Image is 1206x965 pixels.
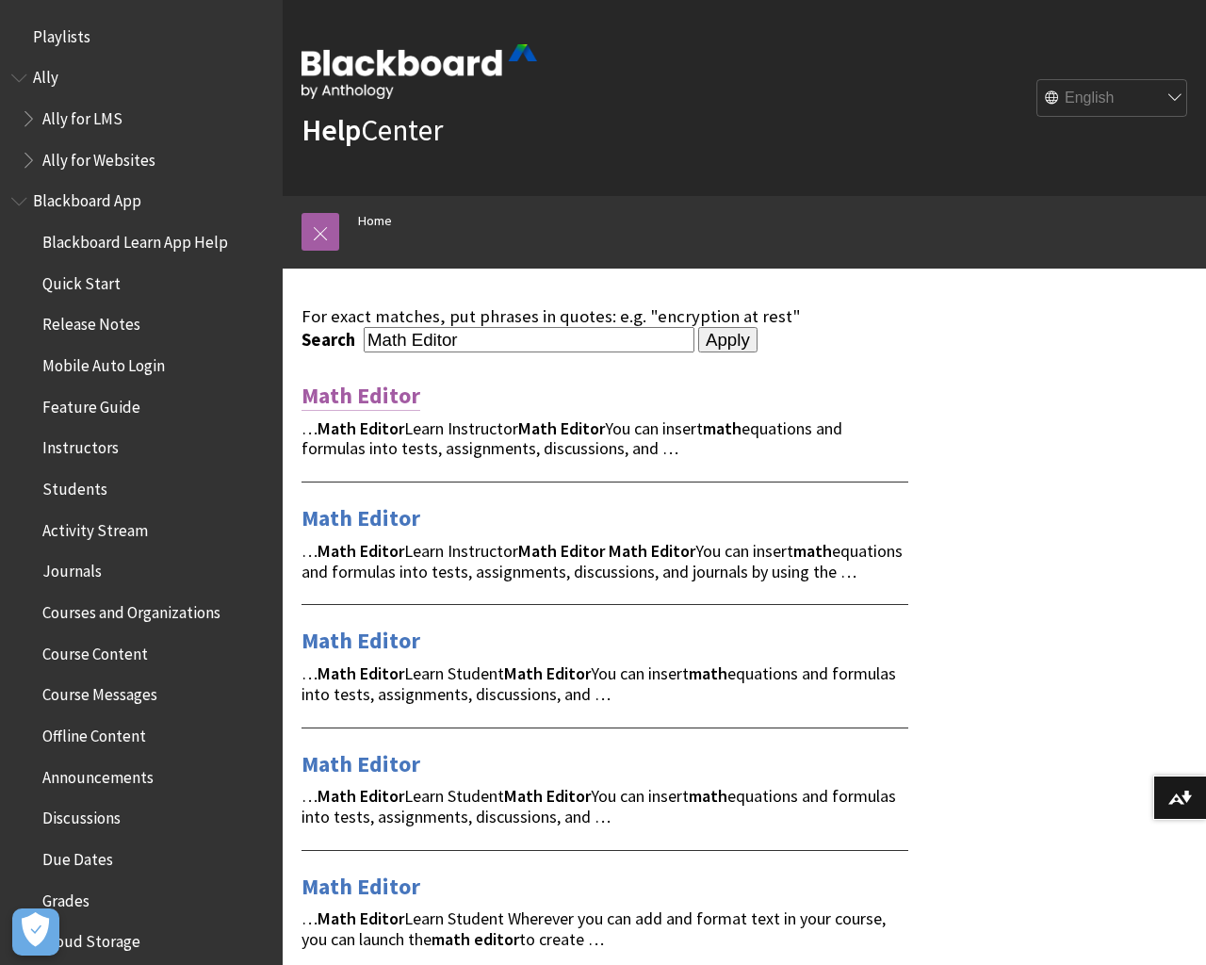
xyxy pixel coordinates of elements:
[42,515,148,540] span: Activity Stream
[11,21,271,53] nav: Book outline for Playlists
[358,209,392,233] a: Home
[42,843,113,869] span: Due Dates
[11,62,271,176] nav: Book outline for Anthology Ally Help
[301,749,420,779] a: Math Editor
[651,540,695,562] strong: Editor
[518,417,557,439] strong: Math
[301,44,537,99] img: Blackboard by Anthology
[318,662,356,684] strong: Math
[301,111,443,149] a: HelpCenter
[42,144,155,170] span: Ally for Websites
[42,350,165,375] span: Mobile Auto Login
[42,597,220,622] span: Courses and Organizations
[42,925,140,951] span: Cloud Storage
[504,662,543,684] strong: Math
[301,785,896,827] span: … Learn Student You can insert equations and formulas into tests, assignments, discussions, and …
[318,908,356,929] strong: Math
[360,662,404,684] strong: Editor
[546,662,591,684] strong: Editor
[301,111,361,149] strong: Help
[689,662,727,684] strong: math
[318,417,356,439] strong: Math
[42,226,228,252] span: Blackboard Learn App Help
[474,928,519,950] strong: editor
[518,540,557,562] strong: Math
[42,679,157,705] span: Course Messages
[689,785,727,807] strong: math
[546,785,591,807] strong: Editor
[793,540,832,562] strong: math
[318,540,356,562] strong: Math
[301,540,903,582] span: … Learn Instructor You can insert equations and formulas into tests, assignments, discussions, an...
[42,556,102,581] span: Journals
[301,626,420,656] a: Math Editor
[432,928,470,950] strong: math
[318,785,356,807] strong: Math
[42,103,122,128] span: Ally for LMS
[360,417,404,439] strong: Editor
[609,540,647,562] strong: Math
[42,309,140,335] span: Release Notes
[42,391,140,417] span: Feature Guide
[360,785,404,807] strong: Editor
[33,186,141,211] span: Blackboard App
[301,306,908,327] div: For exact matches, put phrases in quotes: e.g. "encryption at rest"
[42,473,107,499] span: Students
[12,908,59,956] button: Open Preferences
[301,503,420,533] a: Math Editor
[33,21,90,46] span: Playlists
[42,720,146,745] span: Offline Content
[301,662,896,705] span: … Learn Student You can insert equations and formulas into tests, assignments, discussions, and …
[301,381,420,411] a: Math Editor
[504,785,543,807] strong: Math
[42,638,148,663] span: Course Content
[360,540,404,562] strong: Editor
[301,417,842,460] span: … Learn Instructor You can insert equations and formulas into tests, assignments, discussions, and …
[698,327,758,353] input: Apply
[42,433,119,458] span: Instructors
[301,872,420,902] a: Math Editor
[561,417,605,439] strong: Editor
[703,417,742,439] strong: math
[42,802,121,827] span: Discussions
[42,268,121,293] span: Quick Start
[301,908,886,950] span: … Learn Student Wherever you can add and format text in your course, you can launch the to create …
[33,62,58,88] span: Ally
[42,761,154,787] span: Announcements
[301,329,360,351] label: Search
[1037,80,1188,118] select: Site Language Selector
[561,540,605,562] strong: Editor
[360,908,404,929] strong: Editor
[42,885,90,910] span: Grades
